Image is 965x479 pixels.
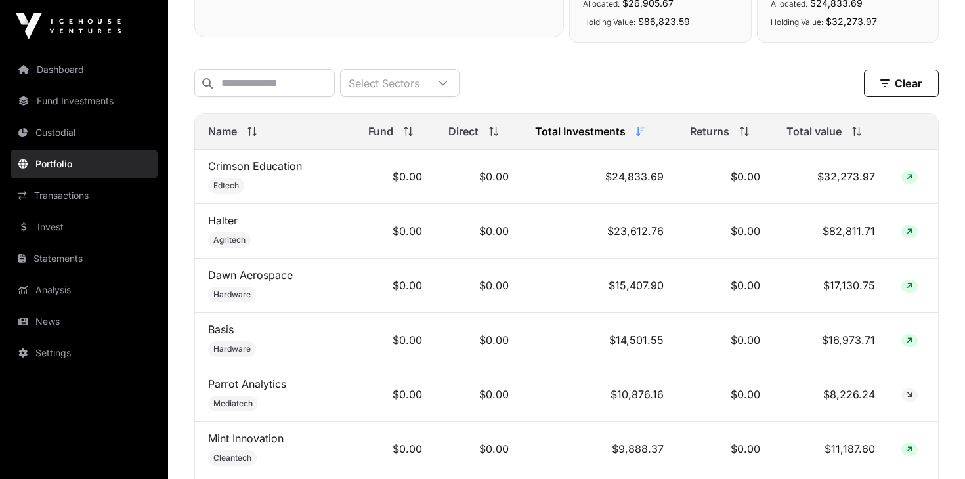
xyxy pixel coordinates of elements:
[213,398,253,409] span: Mediatech
[355,422,436,476] td: $0.00
[773,204,888,259] td: $82,811.71
[208,268,293,281] a: Dawn Aerospace
[535,123,626,139] span: Total Investments
[208,323,234,336] a: Basis
[208,432,284,445] a: Mint Innovation
[208,123,237,139] span: Name
[435,367,522,422] td: $0.00
[638,16,690,27] span: $86,823.59
[11,181,158,210] a: Transactions
[773,367,888,422] td: $8,226.24
[11,244,158,273] a: Statements
[208,377,286,390] a: Parrot Analytics
[16,13,121,39] img: Icehouse Ventures Logo
[11,55,158,84] a: Dashboard
[773,259,888,313] td: $17,130.75
[213,180,239,191] span: Edtech
[208,214,238,227] a: Halter
[435,150,522,204] td: $0.00
[899,416,965,479] iframe: Chat Widget
[435,204,522,259] td: $0.00
[355,259,436,313] td: $0.00
[773,422,888,476] td: $11,187.60
[355,367,436,422] td: $0.00
[11,87,158,115] a: Fund Investments
[677,367,773,422] td: $0.00
[213,289,251,300] span: Hardware
[11,339,158,367] a: Settings
[522,313,677,367] td: $14,501.55
[448,123,479,139] span: Direct
[11,150,158,178] a: Portfolio
[677,313,773,367] td: $0.00
[355,313,436,367] td: $0.00
[11,276,158,304] a: Analysis
[864,70,939,97] button: Clear
[786,123,842,139] span: Total value
[677,204,773,259] td: $0.00
[583,17,635,27] span: Holding Value:
[522,422,677,476] td: $9,888.37
[677,422,773,476] td: $0.00
[11,118,158,147] a: Custodial
[522,150,677,204] td: $24,833.69
[771,17,823,27] span: Holding Value:
[355,150,436,204] td: $0.00
[213,453,251,463] span: Cleantech
[213,344,251,354] span: Hardware
[341,70,427,96] div: Select Sectors
[355,204,436,259] td: $0.00
[435,313,522,367] td: $0.00
[522,259,677,313] td: $15,407.90
[773,150,888,204] td: $32,273.97
[677,259,773,313] td: $0.00
[522,367,677,422] td: $10,876.16
[677,150,773,204] td: $0.00
[435,422,522,476] td: $0.00
[11,213,158,241] a: Invest
[11,307,158,336] a: News
[826,16,877,27] span: $32,273.97
[208,159,302,173] a: Crimson Education
[773,313,888,367] td: $16,973.71
[522,204,677,259] td: $23,612.76
[213,235,246,245] span: Agritech
[435,259,522,313] td: $0.00
[690,123,729,139] span: Returns
[368,123,393,139] span: Fund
